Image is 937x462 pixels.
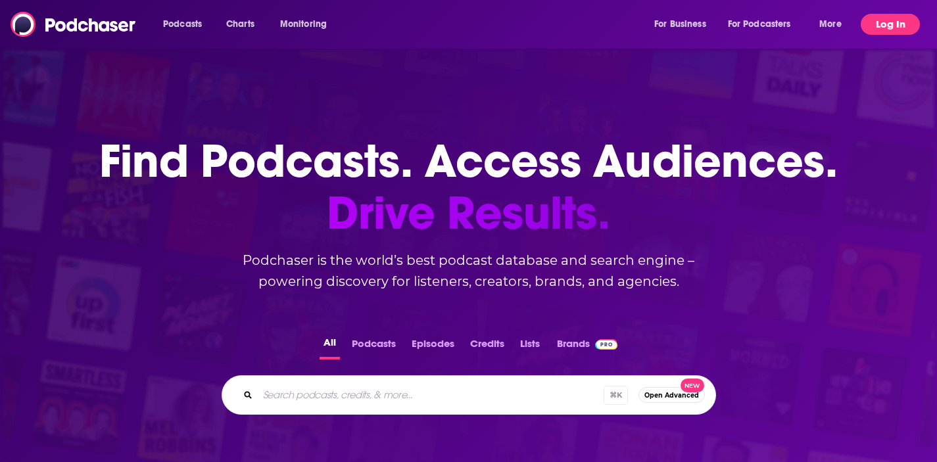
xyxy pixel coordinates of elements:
[206,250,732,292] h2: Podchaser is the world’s best podcast database and search engine – powering discovery for listene...
[810,14,858,35] button: open menu
[861,14,920,35] button: Log In
[638,387,705,403] button: Open AdvancedNew
[595,339,618,350] img: Podchaser Pro
[226,15,254,34] span: Charts
[258,384,604,405] input: Search podcasts, credits, & more...
[819,15,842,34] span: More
[271,14,344,35] button: open menu
[99,135,838,239] h1: Find Podcasts. Access Audiences.
[222,375,716,415] div: Search podcasts, credits, & more...
[516,334,544,359] button: Lists
[280,15,327,34] span: Monitoring
[11,12,137,37] img: Podchaser - Follow, Share and Rate Podcasts
[604,386,628,405] span: ⌘ K
[644,392,699,399] span: Open Advanced
[466,334,508,359] button: Credits
[728,15,791,34] span: For Podcasters
[681,379,704,392] span: New
[408,334,458,359] button: Episodes
[348,334,400,359] button: Podcasts
[719,14,810,35] button: open menu
[163,15,202,34] span: Podcasts
[645,14,723,35] button: open menu
[320,334,340,359] button: All
[99,187,838,239] span: Drive Results.
[218,14,262,35] a: Charts
[654,15,706,34] span: For Business
[557,334,618,359] a: BrandsPodchaser Pro
[154,14,219,35] button: open menu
